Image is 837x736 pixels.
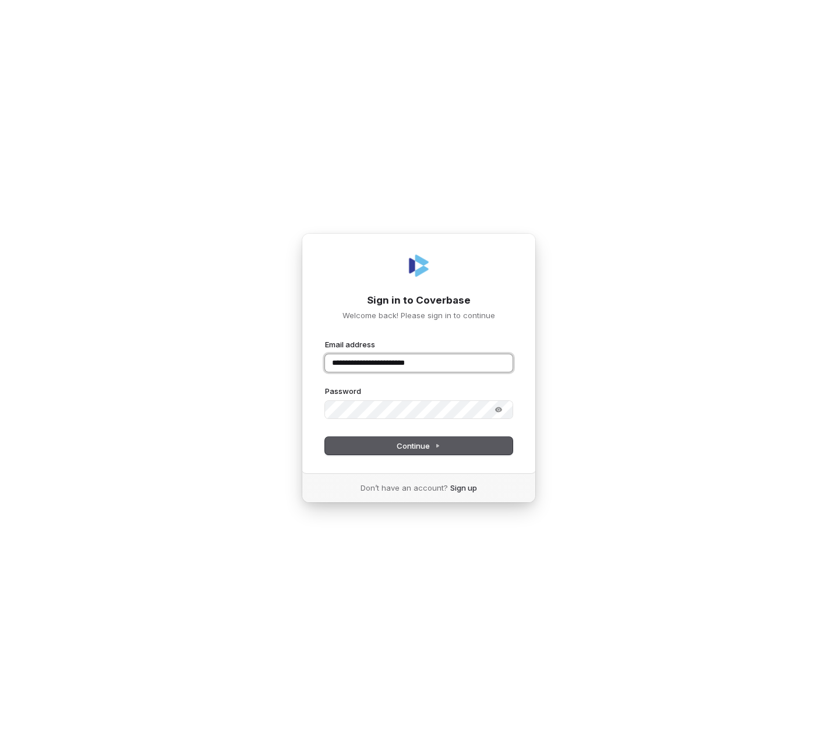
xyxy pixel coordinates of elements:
[397,441,440,451] span: Continue
[405,252,433,280] img: Coverbase
[450,483,477,493] a: Sign up
[361,483,448,493] span: Don’t have an account?
[325,386,361,396] label: Password
[325,437,513,455] button: Continue
[325,339,375,350] label: Email address
[325,294,513,308] h1: Sign in to Coverbase
[325,310,513,321] p: Welcome back! Please sign in to continue
[487,403,510,417] button: Show password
